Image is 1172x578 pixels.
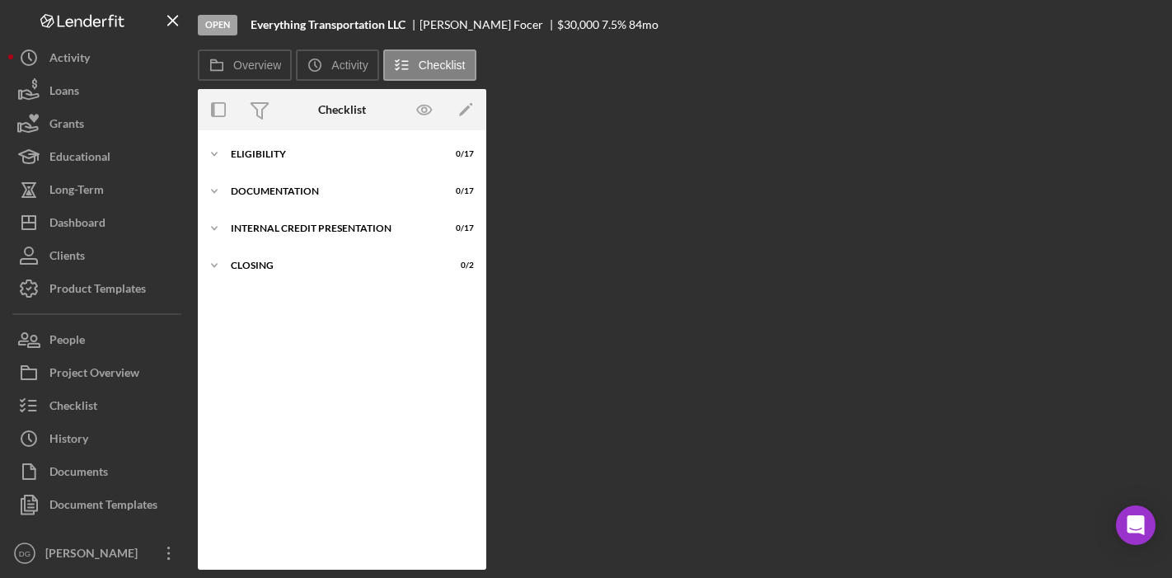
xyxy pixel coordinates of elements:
button: People [8,323,190,356]
div: 84 mo [629,18,659,31]
button: Project Overview [8,356,190,389]
button: Checklist [383,49,476,81]
button: Checklist [8,389,190,422]
button: Clients [8,239,190,272]
div: Product Templates [49,272,146,309]
span: $30,000 [557,17,599,31]
div: Project Overview [49,356,139,393]
div: 0 / 17 [444,186,474,196]
div: Activity [49,41,90,78]
div: People [49,323,85,360]
button: Grants [8,107,190,140]
div: Checklist [318,103,366,116]
button: Dashboard [8,206,190,239]
button: Document Templates [8,488,190,521]
label: Activity [331,59,368,72]
div: Loans [49,74,79,111]
button: History [8,422,190,455]
label: Overview [233,59,281,72]
b: Everything Transportation LLC [251,18,406,31]
div: Long-Term [49,173,104,210]
div: Grants [49,107,84,144]
div: 7.5 % [602,18,626,31]
div: Open [198,15,237,35]
button: Documents [8,455,190,488]
div: 0 / 17 [444,149,474,159]
div: [PERSON_NAME] [41,537,148,574]
div: Documentation [231,186,433,196]
button: Educational [8,140,190,173]
div: CLOSING [231,261,433,270]
div: Clients [49,239,85,276]
div: History [49,422,88,459]
div: Open Intercom Messenger [1116,505,1156,545]
div: [PERSON_NAME] Focer [420,18,557,31]
div: 0 / 17 [444,223,474,233]
div: 0 / 2 [444,261,474,270]
button: Long-Term [8,173,190,206]
button: Loans [8,74,190,107]
div: Educational [49,140,110,177]
div: Documents [49,455,108,492]
div: Eligibility [231,149,433,159]
button: Activity [296,49,378,81]
button: Product Templates [8,272,190,305]
button: Overview [198,49,292,81]
button: DG[PERSON_NAME] [8,537,190,570]
div: Document Templates [49,488,157,525]
button: Activity [8,41,190,74]
div: Checklist [49,389,97,426]
div: Internal Credit Presentation [231,223,433,233]
div: Dashboard [49,206,105,243]
label: Checklist [419,59,466,72]
text: DG [19,549,30,558]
